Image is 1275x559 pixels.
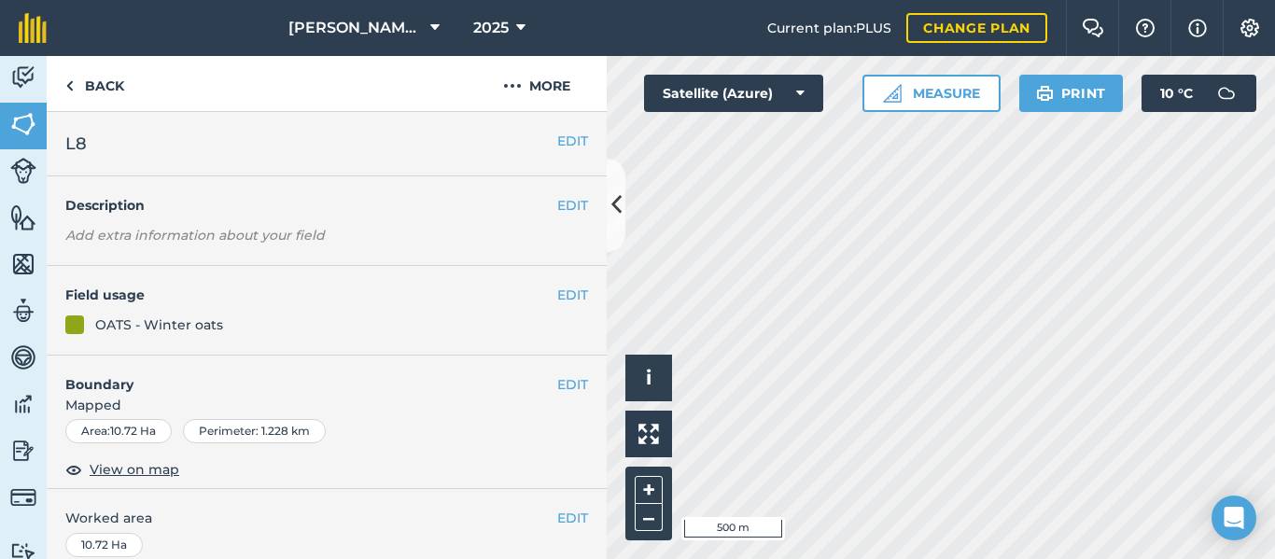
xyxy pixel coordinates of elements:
[65,195,588,216] h4: Description
[65,458,179,481] button: View on map
[1142,75,1256,112] button: 10 °C
[10,343,36,371] img: svg+xml;base64,PD94bWwgdmVyc2lvbj0iMS4wIiBlbmNvZGluZz0idXRmLTgiPz4KPCEtLSBHZW5lcmF0b3I6IEFkb2JlIE...
[10,484,36,510] img: svg+xml;base64,PD94bWwgdmVyc2lvbj0iMS4wIiBlbmNvZGluZz0idXRmLTgiPz4KPCEtLSBHZW5lcmF0b3I6IEFkb2JlIE...
[65,508,588,528] span: Worked area
[47,56,143,111] a: Back
[47,356,557,395] h4: Boundary
[1188,17,1207,39] img: svg+xml;base64,PHN2ZyB4bWxucz0iaHR0cDovL3d3dy53My5vcmcvMjAwMC9zdmciIHdpZHRoPSIxNyIgaGVpZ2h0PSIxNy...
[646,366,652,389] span: i
[467,56,607,111] button: More
[65,285,557,305] h4: Field usage
[183,419,326,443] div: Perimeter : 1.228 km
[47,395,607,415] span: Mapped
[557,131,588,151] button: EDIT
[65,458,82,481] img: svg+xml;base64,PHN2ZyB4bWxucz0iaHR0cDovL3d3dy53My5vcmcvMjAwMC9zdmciIHdpZHRoPSIxOCIgaGVpZ2h0PSIyNC...
[10,203,36,231] img: svg+xml;base64,PHN2ZyB4bWxucz0iaHR0cDovL3d3dy53My5vcmcvMjAwMC9zdmciIHdpZHRoPSI1NiIgaGVpZ2h0PSI2MC...
[19,13,47,43] img: fieldmargin Logo
[1036,82,1054,105] img: svg+xml;base64,PHN2ZyB4bWxucz0iaHR0cDovL3d3dy53My5vcmcvMjAwMC9zdmciIHdpZHRoPSIxOSIgaGVpZ2h0PSIyNC...
[10,297,36,325] img: svg+xml;base64,PD94bWwgdmVyc2lvbj0iMS4wIiBlbmNvZGluZz0idXRmLTgiPz4KPCEtLSBHZW5lcmF0b3I6IEFkb2JlIE...
[557,195,588,216] button: EDIT
[635,504,663,531] button: –
[625,355,672,401] button: i
[1019,75,1124,112] button: Print
[95,314,223,335] div: OATS - Winter oats
[473,17,509,39] span: 2025
[862,75,1001,112] button: Measure
[1212,496,1256,540] div: Open Intercom Messenger
[10,250,36,278] img: svg+xml;base64,PHN2ZyB4bWxucz0iaHR0cDovL3d3dy53My5vcmcvMjAwMC9zdmciIHdpZHRoPSI1NiIgaGVpZ2h0PSI2MC...
[557,374,588,395] button: EDIT
[1160,75,1193,112] span: 10 ° C
[10,390,36,418] img: svg+xml;base64,PD94bWwgdmVyc2lvbj0iMS4wIiBlbmNvZGluZz0idXRmLTgiPz4KPCEtLSBHZW5lcmF0b3I6IEFkb2JlIE...
[638,424,659,444] img: Four arrows, one pointing top left, one top right, one bottom right and the last bottom left
[883,84,902,103] img: Ruler icon
[10,63,36,91] img: svg+xml;base64,PD94bWwgdmVyc2lvbj0iMS4wIiBlbmNvZGluZz0idXRmLTgiPz4KPCEtLSBHZW5lcmF0b3I6IEFkb2JlIE...
[557,508,588,528] button: EDIT
[1134,19,1156,37] img: A question mark icon
[767,18,891,38] span: Current plan : PLUS
[90,459,179,480] span: View on map
[10,110,36,138] img: svg+xml;base64,PHN2ZyB4bWxucz0iaHR0cDovL3d3dy53My5vcmcvMjAwMC9zdmciIHdpZHRoPSI1NiIgaGVpZ2h0PSI2MC...
[906,13,1047,43] a: Change plan
[1208,75,1245,112] img: svg+xml;base64,PD94bWwgdmVyc2lvbj0iMS4wIiBlbmNvZGluZz0idXRmLTgiPz4KPCEtLSBHZW5lcmF0b3I6IEFkb2JlIE...
[65,227,325,244] em: Add extra information about your field
[65,533,143,557] div: 10.72 Ha
[10,437,36,465] img: svg+xml;base64,PD94bWwgdmVyc2lvbj0iMS4wIiBlbmNvZGluZz0idXRmLTgiPz4KPCEtLSBHZW5lcmF0b3I6IEFkb2JlIE...
[10,158,36,184] img: svg+xml;base64,PD94bWwgdmVyc2lvbj0iMS4wIiBlbmNvZGluZz0idXRmLTgiPz4KPCEtLSBHZW5lcmF0b3I6IEFkb2JlIE...
[288,17,423,39] span: [PERSON_NAME] farm
[65,131,87,157] span: L8
[1082,19,1104,37] img: Two speech bubbles overlapping with the left bubble in the forefront
[644,75,823,112] button: Satellite (Azure)
[65,75,74,97] img: svg+xml;base64,PHN2ZyB4bWxucz0iaHR0cDovL3d3dy53My5vcmcvMjAwMC9zdmciIHdpZHRoPSI5IiBoZWlnaHQ9IjI0Ii...
[65,419,172,443] div: Area : 10.72 Ha
[1239,19,1261,37] img: A cog icon
[503,75,522,97] img: svg+xml;base64,PHN2ZyB4bWxucz0iaHR0cDovL3d3dy53My5vcmcvMjAwMC9zdmciIHdpZHRoPSIyMCIgaGVpZ2h0PSIyNC...
[635,476,663,504] button: +
[557,285,588,305] button: EDIT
